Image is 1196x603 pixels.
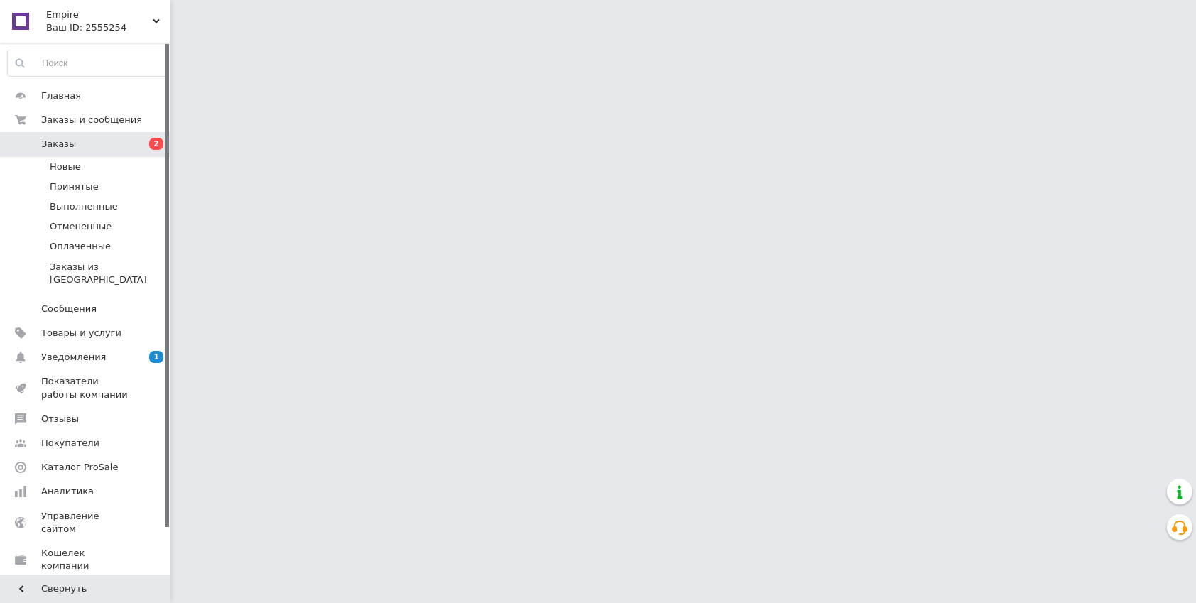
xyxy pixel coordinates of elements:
span: Заказы и сообщения [41,114,142,126]
span: Уведомления [41,351,106,364]
div: Ваш ID: 2555254 [46,21,170,34]
span: Заказы [41,138,76,151]
span: Показатели работы компании [41,375,131,401]
span: Empire [46,9,153,21]
span: Аналитика [41,485,94,498]
span: Каталог ProSale [41,461,118,474]
input: Поиск [8,50,167,76]
span: Новые [50,161,81,173]
span: Кошелек компании [41,547,131,572]
span: Отмененные [50,220,112,233]
span: Покупатели [41,437,99,450]
span: Выполненные [50,200,118,213]
span: Принятые [50,180,99,193]
span: Отзывы [41,413,79,425]
span: Товары и услуги [41,327,121,339]
span: Оплаченные [50,240,111,253]
span: Управление сайтом [41,510,131,536]
span: Сообщения [41,303,97,315]
span: Главная [41,89,81,102]
span: 2 [149,138,163,150]
span: Заказы из [GEOGRAPHIC_DATA] [50,261,166,286]
span: 1 [149,351,163,363]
